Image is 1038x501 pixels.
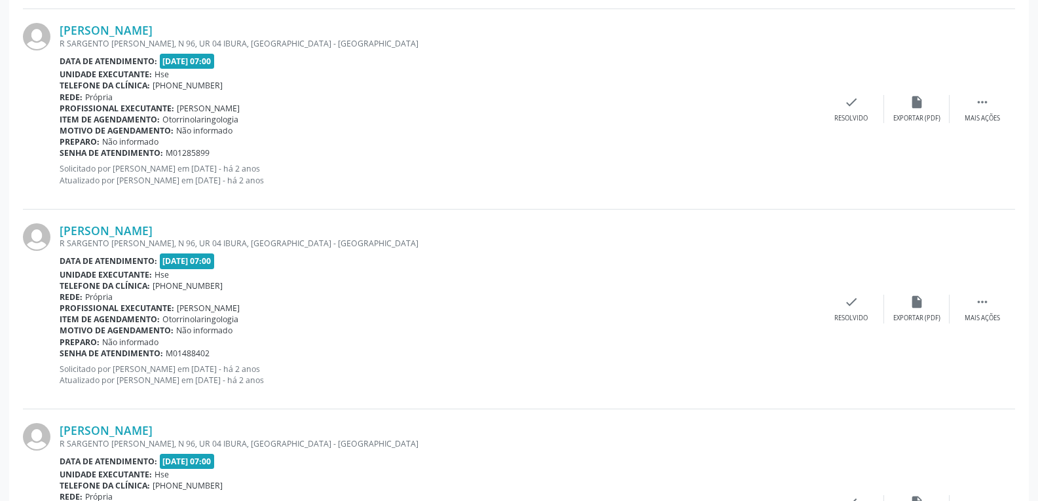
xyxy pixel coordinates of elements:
a: [PERSON_NAME] [60,23,153,37]
b: Unidade executante: [60,469,152,480]
span: [DATE] 07:00 [160,454,215,469]
b: Data de atendimento: [60,255,157,267]
b: Item de agendamento: [60,314,160,325]
span: Hse [155,69,169,80]
span: Hse [155,269,169,280]
i: insert_drive_file [910,95,924,109]
span: Otorrinolaringologia [162,114,238,125]
span: M01488402 [166,348,210,359]
div: Mais ações [965,114,1000,123]
b: Motivo de agendamento: [60,325,174,336]
span: [PERSON_NAME] [177,103,240,114]
b: Profissional executante: [60,103,174,114]
p: Solicitado por [PERSON_NAME] em [DATE] - há 2 anos Atualizado por [PERSON_NAME] em [DATE] - há 2 ... [60,363,819,386]
b: Telefone da clínica: [60,480,150,491]
span: [PHONE_NUMBER] [153,80,223,91]
span: M01285899 [166,147,210,158]
span: Não informado [176,325,232,336]
span: Não informado [102,337,158,348]
span: [PHONE_NUMBER] [153,480,223,491]
b: Unidade executante: [60,269,152,280]
span: Não informado [102,136,158,147]
a: [PERSON_NAME] [60,423,153,437]
div: R SARGENTO [PERSON_NAME], N 96, UR 04 IBURA, [GEOGRAPHIC_DATA] - [GEOGRAPHIC_DATA] [60,438,819,449]
div: Resolvido [834,314,868,323]
i:  [975,95,990,109]
div: R SARGENTO [PERSON_NAME], N 96, UR 04 IBURA, [GEOGRAPHIC_DATA] - [GEOGRAPHIC_DATA] [60,238,819,249]
div: Exportar (PDF) [893,314,940,323]
p: Solicitado por [PERSON_NAME] em [DATE] - há 2 anos Atualizado por [PERSON_NAME] em [DATE] - há 2 ... [60,163,819,185]
span: [DATE] 07:00 [160,54,215,69]
img: img [23,223,50,251]
b: Unidade executante: [60,69,152,80]
b: Telefone da clínica: [60,80,150,91]
b: Motivo de agendamento: [60,125,174,136]
span: [PERSON_NAME] [177,303,240,314]
img: img [23,23,50,50]
b: Telefone da clínica: [60,280,150,291]
a: [PERSON_NAME] [60,223,153,238]
div: Mais ações [965,314,1000,323]
b: Data de atendimento: [60,56,157,67]
b: Item de agendamento: [60,114,160,125]
span: Não informado [176,125,232,136]
span: Própria [85,291,113,303]
b: Data de atendimento: [60,456,157,467]
b: Senha de atendimento: [60,147,163,158]
div: Exportar (PDF) [893,114,940,123]
i: check [844,95,859,109]
span: Própria [85,92,113,103]
span: Hse [155,469,169,480]
span: Otorrinolaringologia [162,314,238,325]
i: insert_drive_file [910,295,924,309]
b: Profissional executante: [60,303,174,314]
b: Senha de atendimento: [60,348,163,359]
img: img [23,423,50,451]
div: R SARGENTO [PERSON_NAME], N 96, UR 04 IBURA, [GEOGRAPHIC_DATA] - [GEOGRAPHIC_DATA] [60,38,819,49]
b: Preparo: [60,136,100,147]
span: [DATE] 07:00 [160,253,215,269]
div: Resolvido [834,114,868,123]
b: Preparo: [60,337,100,348]
b: Rede: [60,92,83,103]
i:  [975,295,990,309]
span: [PHONE_NUMBER] [153,280,223,291]
i: check [844,295,859,309]
b: Rede: [60,291,83,303]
